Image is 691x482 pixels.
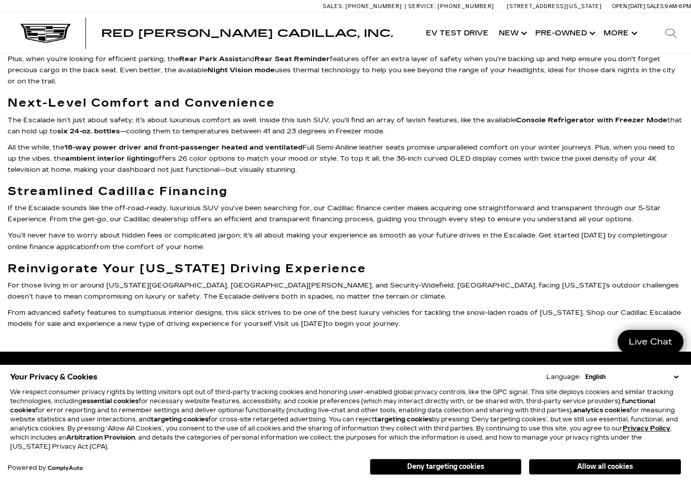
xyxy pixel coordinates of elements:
[151,416,208,423] strong: targeting cookies
[421,13,494,54] a: EV Test Drive
[623,425,670,432] u: Privacy Policy
[8,184,228,198] strong: Streamlined Cadillac Financing
[8,280,683,302] p: For those living in or around [US_STATE][GEOGRAPHIC_DATA], [GEOGRAPHIC_DATA][PERSON_NAME], and Se...
[370,459,522,475] button: Deny targeting cookies
[8,262,366,275] strong: Reinvigorate Your [US_STATE] Driving Experience
[57,127,120,135] strong: six 24-oz. bottles
[10,388,681,451] p: We respect consumer privacy rights by letting visitors opt out of third-party tracking cookies an...
[64,143,303,152] strong: 16-way power driver and front-passenger heated and ventilated
[507,3,602,10] a: [STREET_ADDRESS][US_STATE]
[274,320,325,328] a: Visit us [DATE]
[8,142,683,175] p: All the while, the Full Semi-Aniline leather seats promise unparalleled comfort on your winter jo...
[65,155,154,163] strong: ambient interior lighting
[323,3,344,10] span: Sales:
[82,398,139,405] strong: essential cookies
[101,28,393,38] a: Red [PERSON_NAME] Cadillac, Inc.
[665,3,691,10] span: 9 AM-6 PM
[598,13,640,54] button: More
[8,96,275,110] strong: Next-Level Comfort and Convenience
[8,203,683,225] p: If the Escalade sounds like the off-road-ready, luxurious SUV you've been searching for, our Cadi...
[101,27,393,39] span: Red [PERSON_NAME] Cadillac, Inc.
[345,3,402,10] span: [PHONE_NUMBER]
[646,3,665,10] span: Sales:
[8,115,683,137] p: The Escalade isn’t just about safety; it’s about luxurious comfort as well. Inside this lush SUV,...
[530,13,598,54] a: Pre-Owned
[374,416,432,423] strong: targeting cookies
[612,3,645,10] span: Open [DATE]
[405,4,497,9] a: Service: [PHONE_NUMBER]
[494,13,530,54] a: New
[8,54,683,87] p: Plus, when you’re looking for efficient parking, the and features offer an extra layer of safety ...
[254,55,330,63] strong: Rear Seat Reminder
[438,3,494,10] span: [PHONE_NUMBER]
[8,231,668,251] a: our online finance application
[618,330,683,354] a: Live Chat
[408,3,436,10] span: Service:
[179,55,242,63] strong: Rear Park Assist
[624,336,677,348] span: Live Chat
[529,459,681,474] button: Allow all cookies
[66,434,135,441] strong: Arbitration Provision
[8,465,83,471] div: Powered by
[8,307,683,329] p: From advanced safety features to sumptuous interior designs, this slick strives to be one of the ...
[8,230,683,252] p: You’ll never have to worry about hidden fees or complicated jargon; it's all about making your ex...
[516,116,667,124] strong: Console Refrigerator with Freezer Mode
[20,24,71,43] img: Cadillac Dark Logo with Cadillac White Text
[573,407,630,414] strong: analytics cookies
[207,66,275,74] strong: Night Vision mode
[546,374,581,380] div: Language:
[651,13,691,54] div: Search
[10,370,98,384] span: Your Privacy & Cookies
[48,465,83,471] a: ComplyAuto
[323,4,405,9] a: Sales: [PHONE_NUMBER]
[583,372,681,381] select: Language Select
